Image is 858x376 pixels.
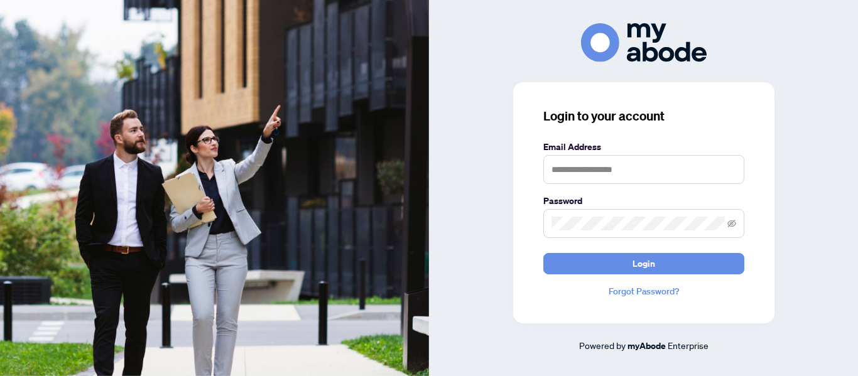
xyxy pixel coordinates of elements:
span: Login [633,254,655,274]
span: eye-invisible [727,219,736,228]
h3: Login to your account [543,107,744,125]
span: Powered by [579,340,626,351]
label: Password [543,194,744,208]
button: Login [543,253,744,274]
a: myAbode [627,339,666,353]
span: Enterprise [668,340,709,351]
a: Forgot Password? [543,284,744,298]
label: Email Address [543,140,744,154]
img: ma-logo [581,23,707,62]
